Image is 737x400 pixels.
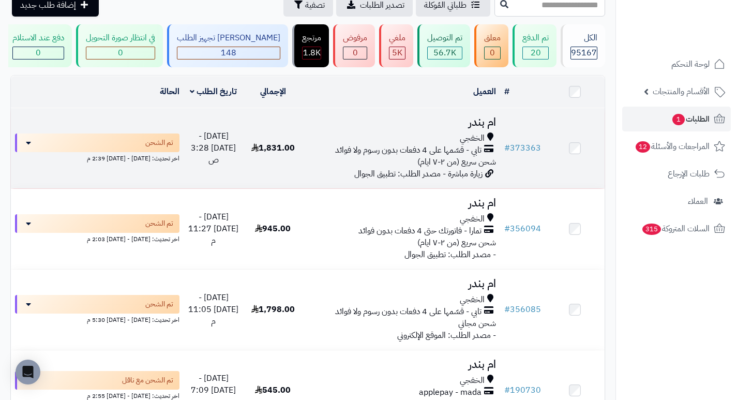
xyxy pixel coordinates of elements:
div: الكل [570,32,597,44]
a: # [504,85,509,98]
div: تم الدفع [522,32,549,44]
div: 20 [523,47,548,59]
a: الكل95167 [559,24,607,67]
span: 1,831.00 [251,142,295,154]
div: مرتجع [302,32,321,44]
span: [DATE] - [DATE] 3:28 ص [191,130,236,166]
div: 148 [177,47,280,59]
span: العملاء [688,194,708,209]
span: # [504,142,510,154]
div: 0 [86,47,155,59]
span: 545.00 [255,384,291,396]
span: 1 [672,114,685,125]
div: مرفوض [343,32,367,44]
span: لوحة التحكم [671,57,710,71]
a: لوحة التحكم [622,52,731,77]
a: #190730 [504,384,541,396]
span: [DATE] - [DATE] 11:27 م [188,211,238,247]
span: 12 [636,141,650,153]
div: اخر تحديث: [DATE] - [DATE] 5:30 م [15,314,179,324]
a: تم الدفع 20 [510,24,559,67]
a: [PERSON_NAME] تجهيز الطلب 148 [165,24,290,67]
div: 0 [343,47,367,59]
span: تمارا - فاتورتك حتى 4 دفعات بدون فوائد [358,225,482,237]
a: تم التوصيل 56.7K [415,24,472,67]
span: تابي - قسّمها على 4 دفعات بدون رسوم ولا فوائد [335,144,482,156]
div: 56691 [428,47,462,59]
span: 95167 [571,47,597,59]
span: الخفجي [460,294,485,306]
span: [DATE] - [DATE] 11:05 م [188,291,238,328]
div: 0 [485,47,500,59]
span: الخفجي [460,375,485,387]
div: دفع عند الاستلام [12,32,64,44]
span: # [504,223,510,235]
div: ملغي [389,32,405,44]
div: Open Intercom Messenger [16,360,40,384]
div: تم التوصيل [427,32,462,44]
span: 20 [531,47,541,59]
span: applepay - mada [419,387,482,398]
span: 5K [392,47,402,59]
span: تم الشحن [145,138,173,148]
a: العميل [473,85,496,98]
span: 0 [118,47,123,59]
td: - مصدر الطلب: الموقع الإلكتروني [303,270,500,350]
span: 0 [490,47,495,59]
span: 1.8K [303,47,321,59]
a: #373363 [504,142,541,154]
span: تابي - قسّمها على 4 دفعات بدون رسوم ولا فوائد [335,306,482,318]
span: الأقسام والمنتجات [653,84,710,99]
span: المراجعات والأسئلة [635,139,710,154]
a: في انتظار صورة التحويل 0 [74,24,165,67]
a: ملغي 5K [377,24,415,67]
div: [PERSON_NAME] تجهيز الطلب [177,32,280,44]
td: - مصدر الطلب: تطبيق الجوال [303,189,500,269]
span: تم الشحن [145,299,173,309]
div: 0 [13,47,64,59]
a: دفع عند الاستلام 0 [1,24,74,67]
span: # [504,303,510,316]
span: شحن سريع (من ٢-٧ ايام) [417,236,496,249]
span: شحن مجاني [458,317,496,330]
a: معلق 0 [472,24,510,67]
a: #356094 [504,223,541,235]
span: 945.00 [255,223,291,235]
a: مرتجع 1.8K [290,24,331,67]
a: طلبات الإرجاع [622,161,731,186]
h3: ام بندر [307,197,496,209]
span: السلات المتروكة [641,221,710,236]
span: الخفجي [460,213,485,225]
a: العملاء [622,189,731,214]
span: تم الشحن [145,218,173,229]
a: المراجعات والأسئلة12 [622,134,731,159]
div: 1813 [303,47,321,59]
div: اخر تحديث: [DATE] - [DATE] 2:03 م [15,233,179,244]
span: 315 [642,224,661,235]
span: تم الشحن مع ناقل [122,375,173,386]
a: السلات المتروكة315 [622,216,731,241]
div: في انتظار صورة التحويل [86,32,155,44]
a: تاريخ الطلب [190,85,237,98]
div: 4976 [389,47,405,59]
a: الإجمالي [260,85,286,98]
span: شحن سريع (من ٢-٧ ايام) [417,156,496,168]
span: 0 [353,47,358,59]
div: معلق [484,32,501,44]
h3: ام بندر [307,359,496,371]
span: الخفجي [460,132,485,144]
a: #356085 [504,303,541,316]
span: # [504,384,510,396]
a: مرفوض 0 [331,24,377,67]
span: زيارة مباشرة - مصدر الطلب: تطبيق الجوال [354,168,483,180]
a: الحالة [160,85,179,98]
a: الطلبات1 [622,107,731,131]
span: 0 [36,47,41,59]
h3: ام بندر [307,116,496,128]
span: 1,798.00 [251,303,295,316]
span: 148 [221,47,236,59]
h3: ام بندر [307,278,496,290]
span: طلبات الإرجاع [668,167,710,181]
span: 56.7K [433,47,456,59]
div: اخر تحديث: [DATE] - [DATE] 2:39 م [15,152,179,163]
